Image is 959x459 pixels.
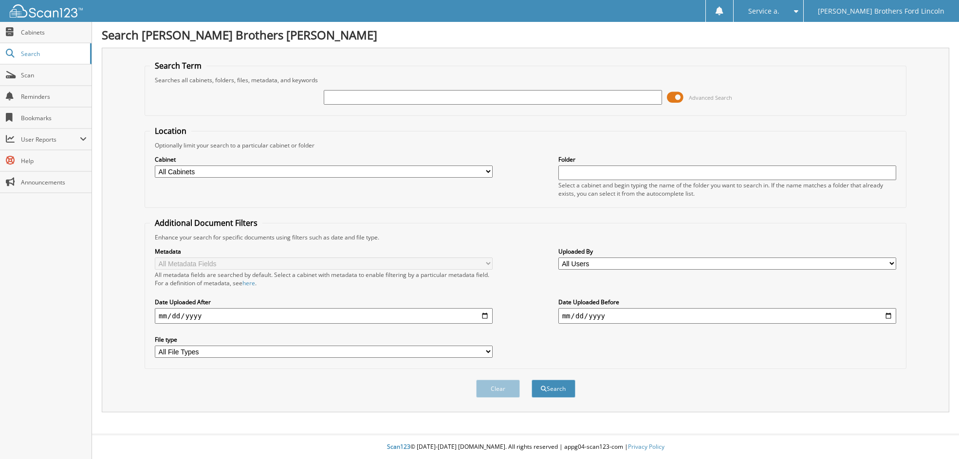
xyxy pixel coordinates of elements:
label: Cabinet [155,155,493,164]
div: All metadata fields are searched by default. Select a cabinet with metadata to enable filtering b... [155,271,493,287]
span: Scan [21,71,87,79]
label: Metadata [155,247,493,256]
span: Cabinets [21,28,87,37]
span: Service a. [748,8,779,14]
span: Help [21,157,87,165]
legend: Additional Document Filters [150,218,262,228]
label: Date Uploaded Before [558,298,896,306]
legend: Location [150,126,191,136]
input: end [558,308,896,324]
button: Clear [476,380,520,398]
div: Select a cabinet and begin typing the name of the folder you want to search in. If the name match... [558,181,896,198]
span: Scan123 [387,442,410,451]
label: Date Uploaded After [155,298,493,306]
a: here [242,279,255,287]
button: Search [532,380,575,398]
div: Optionally limit your search to a particular cabinet or folder [150,141,901,149]
label: Folder [558,155,896,164]
label: File type [155,335,493,344]
span: Search [21,50,85,58]
div: © [DATE]-[DATE] [DOMAIN_NAME]. All rights reserved | appg04-scan123-com | [92,435,959,459]
div: Searches all cabinets, folders, files, metadata, and keywords [150,76,901,84]
div: Enhance your search for specific documents using filters such as date and file type. [150,233,901,241]
span: Advanced Search [689,94,732,101]
span: Reminders [21,92,87,101]
span: User Reports [21,135,80,144]
img: scan123-logo-white.svg [10,4,83,18]
h1: Search [PERSON_NAME] Brothers [PERSON_NAME] [102,27,949,43]
input: start [155,308,493,324]
span: [PERSON_NAME] Brothers Ford Lincoln [818,8,944,14]
span: Bookmarks [21,114,87,122]
label: Uploaded By [558,247,896,256]
legend: Search Term [150,60,206,71]
a: Privacy Policy [628,442,664,451]
span: Announcements [21,178,87,186]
